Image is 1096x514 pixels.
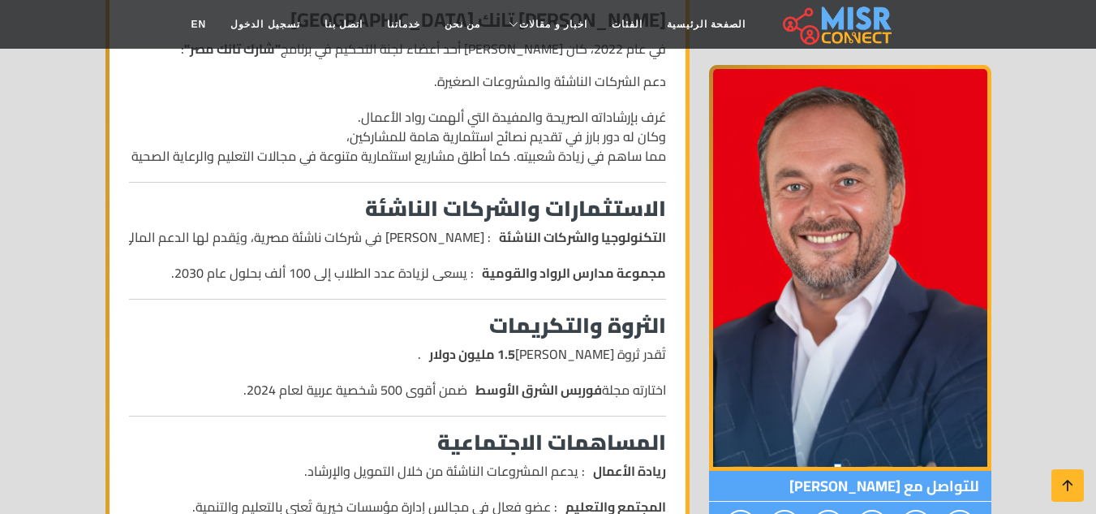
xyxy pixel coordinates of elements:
[709,471,991,502] span: للتواصل مع [PERSON_NAME]
[312,9,375,40] a: اتصل بنا
[129,461,666,481] li: : يدعم المشروعات الناشئة من خلال التمويل والإرشاد.
[519,17,587,32] span: اخبار و مقالات
[129,344,666,364] li: تُقدر ثروة [PERSON_NAME] .
[482,263,666,283] strong: مجموعة مدارس الرواد والقومية
[218,9,312,40] a: تسجيل الدخول
[437,422,666,462] strong: المساهمات الاجتماعية
[489,305,666,345] strong: الثروة والتكريمات
[375,9,432,40] a: خدماتنا
[600,9,655,40] a: الفئات
[783,4,892,45] img: main.misr_connect
[655,9,758,40] a: الصفحة الرئيسية
[365,188,666,228] strong: الاستثمارات والشركات الناشئة
[499,227,666,247] strong: التكنولوجيا والشركات الناشئة
[492,9,600,40] a: اخبار و مقالات
[129,107,666,166] li: عُرف بإرشاداته الصريحة والمفيدة التي ألهمت رواد الأعمال. وكان له دور بارز في تقديم نصائح استثماري...
[429,344,515,364] strong: 1.5 مليون دولار
[129,227,666,247] li: : [PERSON_NAME] في شركات ناشئة مصرية، ويُقدم لها الدعم المالي والاستراتيجي لتعزيز الابتكار.
[129,39,666,58] p: في عام 2022، كان [PERSON_NAME] أحد أعضاء لجنة التحكيم في برنامج :
[475,380,602,400] strong: فوربس الشرق الأوسط
[129,380,666,400] li: اختارته مجلة ضمن أقوى 500 شخصية عربية لعام 2024.
[593,461,666,481] strong: ريادة الأعمال
[129,263,666,283] li: : يسعى لزيادة عدد الطلاب إلى 100 ألف بحلول عام 2030.
[709,65,991,471] img: أحمد طارق خليل
[129,71,666,91] li: دعم الشركات الناشئة والمشروعات الصغيرة.
[432,9,492,40] a: من نحن
[179,9,219,40] a: EN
